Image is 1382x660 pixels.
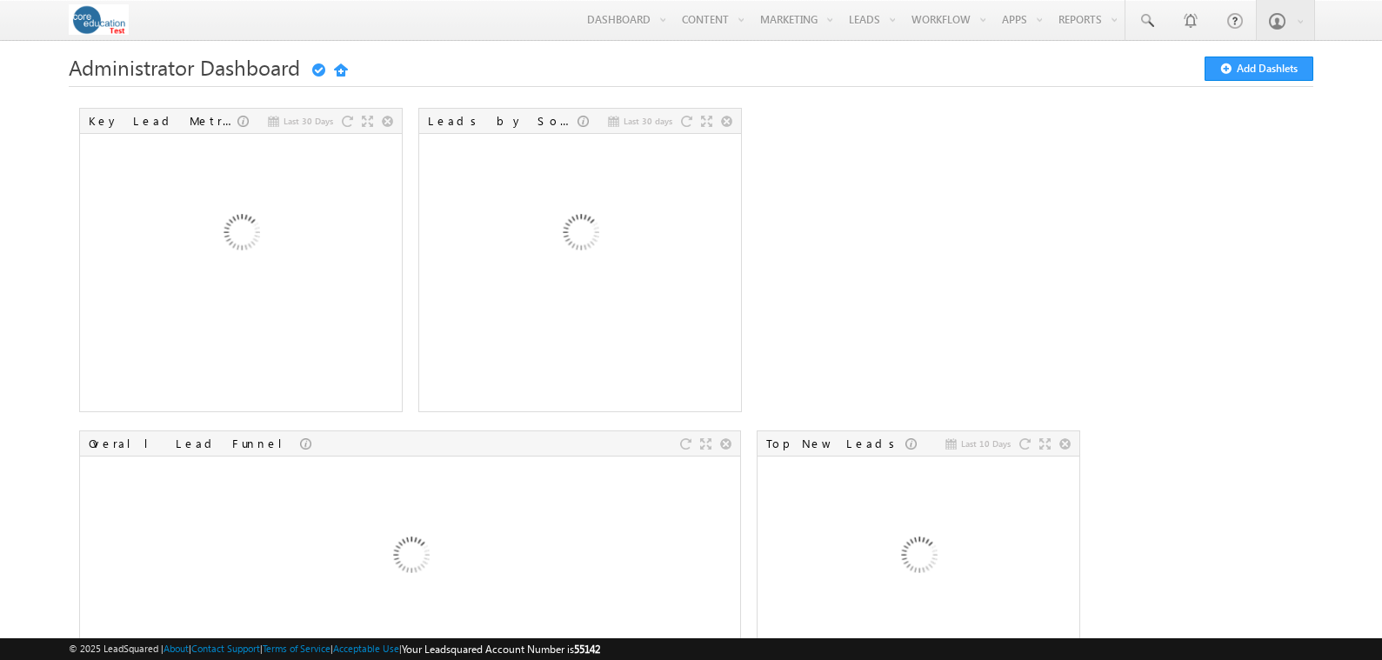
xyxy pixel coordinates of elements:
[766,436,905,451] div: Top New Leads
[486,142,673,329] img: Loading...
[825,464,1011,651] img: Loading...
[69,641,600,657] span: © 2025 LeadSquared | | | | |
[624,113,672,129] span: Last 30 days
[284,113,333,129] span: Last 30 Days
[89,436,300,451] div: Overall Lead Funnel
[89,113,237,129] div: Key Lead Metrics
[263,643,330,654] a: Terms of Service
[333,643,399,654] a: Acceptable Use
[428,113,578,129] div: Leads by Sources
[574,643,600,656] span: 55142
[147,142,334,329] img: Loading...
[69,53,300,81] span: Administrator Dashboard
[961,436,1011,451] span: Last 10 Days
[69,4,129,35] img: Custom Logo
[164,643,189,654] a: About
[317,464,504,651] img: Loading...
[1205,57,1313,81] button: Add Dashlets
[402,643,600,656] span: Your Leadsquared Account Number is
[191,643,260,654] a: Contact Support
